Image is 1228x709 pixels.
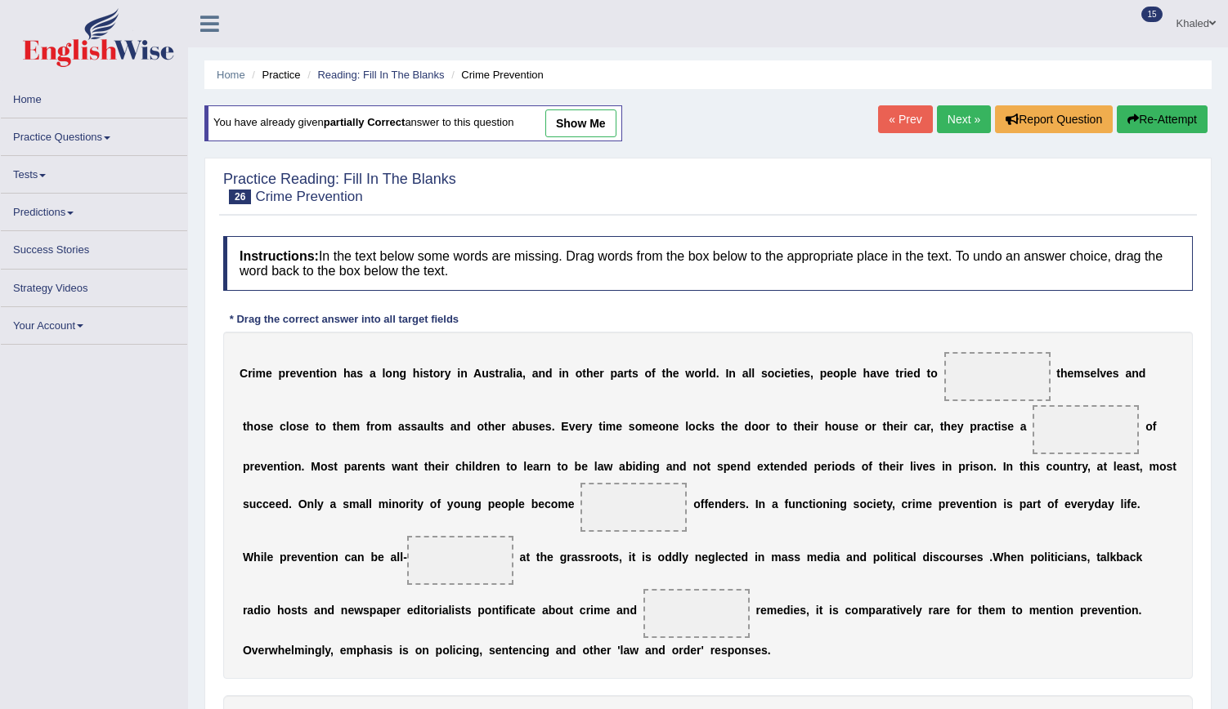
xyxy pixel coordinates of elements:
b: k [701,420,708,433]
b: a [351,460,357,473]
b: r [482,460,486,473]
b: o [576,367,583,380]
b: a [450,420,457,433]
b: e [267,420,273,433]
b: p [279,367,286,380]
b: m [1073,367,1083,380]
b: r [765,420,769,433]
b: e [850,367,857,380]
b: t [883,420,887,433]
b: o [253,420,261,433]
b: o [1145,420,1153,433]
b: h [666,367,673,380]
b: f [1153,420,1157,433]
b: h [336,420,343,433]
b: e [303,420,309,433]
b: . [552,420,555,433]
b: e [616,420,622,433]
a: Your Account [1,307,187,339]
b: C [240,367,248,380]
b: e [1106,367,1113,380]
b: m [606,420,616,433]
b: a [512,420,518,433]
span: Drop target [944,352,1051,401]
b: i [603,420,606,433]
b: t [794,420,798,433]
b: b [518,420,526,433]
b: l [706,367,709,380]
b: t [1056,367,1060,380]
b: e [343,420,350,433]
b: h [863,367,871,380]
b: a [398,420,405,433]
b: t [777,420,781,433]
b: A [473,367,482,380]
b: r [701,367,706,380]
b: i [900,420,903,433]
b: c [774,367,781,380]
b: d [475,460,482,473]
b: a [921,420,927,433]
b: o [759,420,766,433]
b: o [320,460,328,473]
b: v [1100,367,1106,380]
b: l [523,460,527,473]
b: e [883,367,890,380]
b: l [685,420,688,433]
b: o [780,420,787,433]
b: t [582,367,586,380]
b: y [586,420,593,433]
b: t [414,460,418,473]
b: o [645,367,652,380]
b: m [642,420,652,433]
b: e [652,420,659,433]
b: i [795,367,798,380]
a: Home [1,81,187,113]
b: m [382,420,392,433]
b: h [343,367,351,380]
b: t [558,460,562,473]
b: u [526,420,533,433]
span: Drop target [1033,405,1139,454]
b: r [624,367,628,380]
b: t [506,460,510,473]
a: Predictions [1,194,187,225]
b: h [413,367,420,380]
b: r [499,367,503,380]
b: o [751,420,759,433]
b: s [379,460,386,473]
b: t [495,367,500,380]
b: e [266,367,272,380]
b: n [392,367,400,380]
b: h [943,420,951,433]
b: o [930,367,938,380]
b: a [401,460,407,473]
b: . [716,367,719,380]
b: a [351,367,357,380]
b: o [385,367,392,380]
b: a [417,420,424,433]
b: o [287,460,294,473]
b: s [545,420,552,433]
b: g [399,367,406,380]
b: s [1001,420,1007,433]
b: i [253,367,256,380]
b: t [243,420,247,433]
b: n [539,367,546,380]
h2: Practice Reading: Fill In The Blanks [223,172,456,204]
b: h [586,367,594,380]
b: r [899,367,903,380]
b: o [510,460,518,473]
b: h [462,460,469,473]
b: w [392,460,401,473]
b: h [724,420,732,433]
b: e [495,420,501,433]
b: s [761,367,768,380]
b: v [261,460,267,473]
b: h [886,420,894,433]
b: s [532,420,539,433]
b: w [685,367,694,380]
b: e [797,367,804,380]
b: i [419,367,423,380]
b: s [327,460,334,473]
